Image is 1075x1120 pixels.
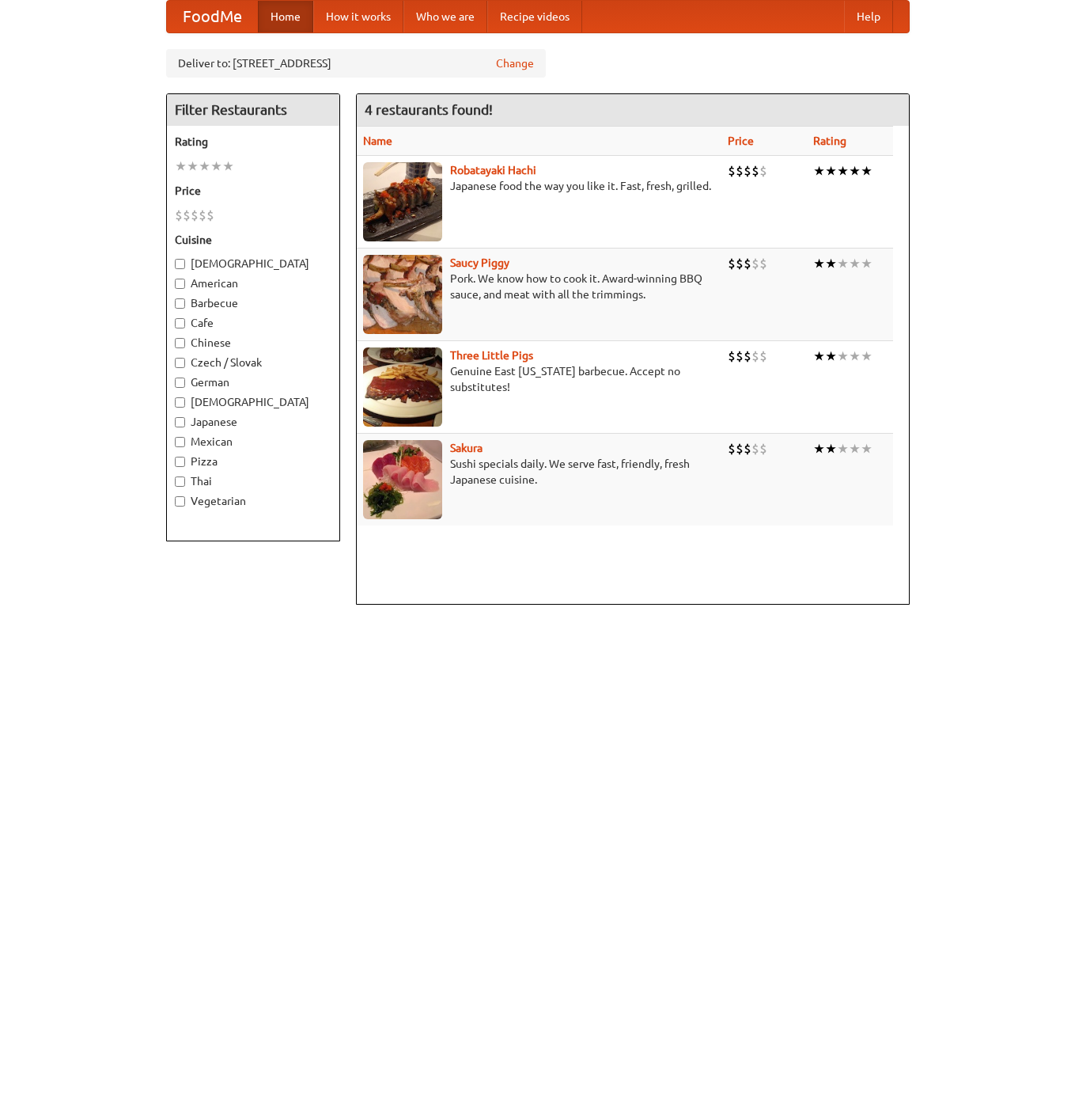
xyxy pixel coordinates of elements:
li: $ [744,347,751,365]
li: $ [759,347,767,365]
li: ★ [187,158,199,175]
li: $ [759,162,767,180]
label: Barbecue [175,295,331,311]
li: ★ [849,440,861,457]
img: littlepigs.jpg [363,347,442,427]
a: Saucy Piggy [450,256,509,269]
label: German [175,374,331,390]
input: Pizza [175,457,185,467]
a: Home [258,1,313,32]
li: ★ [813,162,825,180]
input: Mexican [175,437,185,447]
li: ★ [825,162,837,180]
li: $ [744,440,751,457]
input: Thai [175,476,185,487]
h5: Cuisine [175,232,331,248]
label: American [175,275,331,291]
a: Name [363,135,392,147]
li: $ [728,162,736,180]
label: Chinese [175,335,331,351]
label: Czech / Slovak [175,355,331,370]
input: [DEMOGRAPHIC_DATA] [175,397,185,408]
li: $ [751,255,759,272]
li: $ [191,207,199,224]
li: $ [183,207,191,224]
input: Czech / Slovak [175,358,185,368]
a: How it works [313,1,403,32]
p: Japanese food the way you like it. Fast, fresh, grilled. [363,178,716,194]
a: Rating [813,135,846,147]
li: ★ [861,440,872,457]
li: ★ [861,162,872,180]
input: German [175,378,185,388]
div: Deliver to: [STREET_ADDRESS] [166,49,546,78]
li: ★ [861,347,872,365]
li: ★ [837,440,849,457]
li: ★ [175,158,187,175]
h4: Filter Restaurants [167,94,339,126]
li: $ [206,207,214,224]
a: Price [728,135,754,147]
input: American [175,279,185,289]
input: Cafe [175,318,185,328]
li: $ [728,440,736,457]
input: Japanese [175,417,185,427]
li: $ [199,207,206,224]
li: $ [759,440,767,457]
img: saucy.jpg [363,255,442,334]
li: ★ [813,347,825,365]
input: Chinese [175,338,185,348]
label: Vegetarian [175,493,331,509]
li: $ [736,440,744,457]
p: Pork. We know how to cook it. Award-winning BBQ sauce, and meat with all the trimmings. [363,271,716,302]
label: [DEMOGRAPHIC_DATA] [175,394,331,410]
li: ★ [837,347,849,365]
p: Genuine East [US_STATE] barbecue. Accept no substitutes! [363,363,716,395]
li: ★ [861,255,872,272]
li: ★ [837,162,849,180]
label: Thai [175,473,331,489]
li: $ [736,347,744,365]
p: Sushi specials daily. We serve fast, friendly, fresh Japanese cuisine. [363,456,716,488]
li: $ [175,207,183,224]
a: Change [496,55,534,71]
a: Help [844,1,893,32]
img: robatayaki.jpg [363,162,442,241]
li: $ [736,162,744,180]
li: ★ [813,255,825,272]
li: $ [728,347,736,365]
li: $ [744,255,751,272]
label: [DEMOGRAPHIC_DATA] [175,256,331,271]
li: $ [744,162,751,180]
label: Pizza [175,454,331,469]
li: $ [736,255,744,272]
a: Sakura [450,442,483,454]
li: ★ [837,255,849,272]
li: ★ [813,440,825,457]
label: Mexican [175,434,331,450]
li: ★ [210,158,222,175]
img: sakura.jpg [363,440,442,519]
label: Japanese [175,414,331,430]
li: ★ [222,158,234,175]
input: [DEMOGRAPHIC_DATA] [175,259,185,269]
h5: Rating [175,134,331,150]
li: $ [751,162,759,180]
li: $ [751,347,759,365]
a: Who we are [403,1,487,32]
a: Robatayaki Hachi [450,164,536,177]
a: FoodMe [167,1,258,32]
li: ★ [199,158,210,175]
li: $ [759,255,767,272]
li: ★ [825,347,837,365]
a: Three Little Pigs [450,349,533,362]
li: ★ [849,162,861,180]
ng-pluralize: 4 restaurants found! [365,102,493,117]
input: Vegetarian [175,496,185,507]
li: ★ [825,440,837,457]
li: ★ [825,255,837,272]
h5: Price [175,183,331,199]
